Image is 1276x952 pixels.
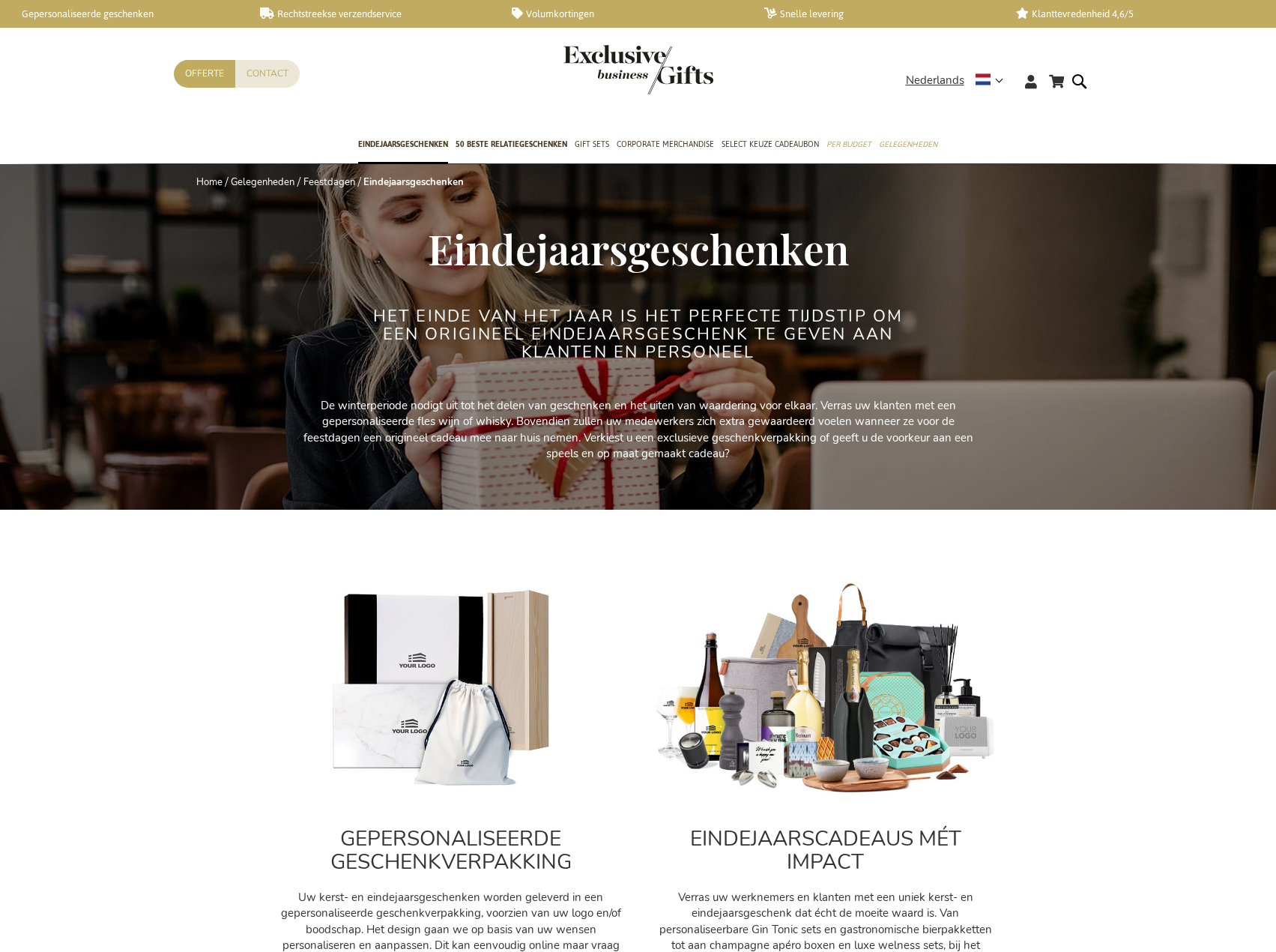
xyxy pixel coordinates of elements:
a: Gelegenheden [231,175,294,189]
span: Gelegenheden [879,136,937,152]
span: Corporate Merchandise [617,136,714,152]
a: Rechtstreekse verzendservice [260,7,489,20]
div: Nederlands [906,72,1013,89]
a: Contact [235,60,300,88]
img: Exclusive Business gifts logo [563,45,713,94]
p: De winterperiode nodigt uit tot het delen van geschenken en het uiten van waardering voor elkaar.... [301,398,976,463]
a: store logo [563,45,638,94]
span: Eindejaarsgeschenken [358,136,448,152]
a: Feestdagen [303,175,355,189]
a: Offerte [174,60,235,88]
img: cadeau_personeel_medewerkers-kerst_1 [653,582,998,797]
a: Volumkortingen [512,7,740,20]
span: Select Keuze Cadeaubon [722,136,819,152]
span: Per Budget [826,136,871,152]
strong: Eindejaarsgeschenken [363,175,464,189]
span: Nederlands [906,72,964,89]
h2: EINDEJAARSCADEAUS MÉT IMPACT [653,828,998,874]
a: Gepersonaliseerde geschenken [7,7,236,20]
a: Snelle levering [764,7,993,20]
span: Eindejaarsgeschenken [428,220,849,276]
span: Gift Sets [575,136,609,152]
h2: GEPERSONALISEERDE GESCHENKVERPAKKING [279,828,623,874]
img: Personalised_gifts [279,582,623,797]
h2: Het einde van het jaar is het perfecte tijdstip om een origineel eindejaarsgeschenk te geven aan ... [357,307,919,362]
a: Home [196,175,223,189]
a: Klanttevredenheid 4,6/5 [1016,7,1245,20]
span: 50 beste relatiegeschenken [456,136,567,152]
